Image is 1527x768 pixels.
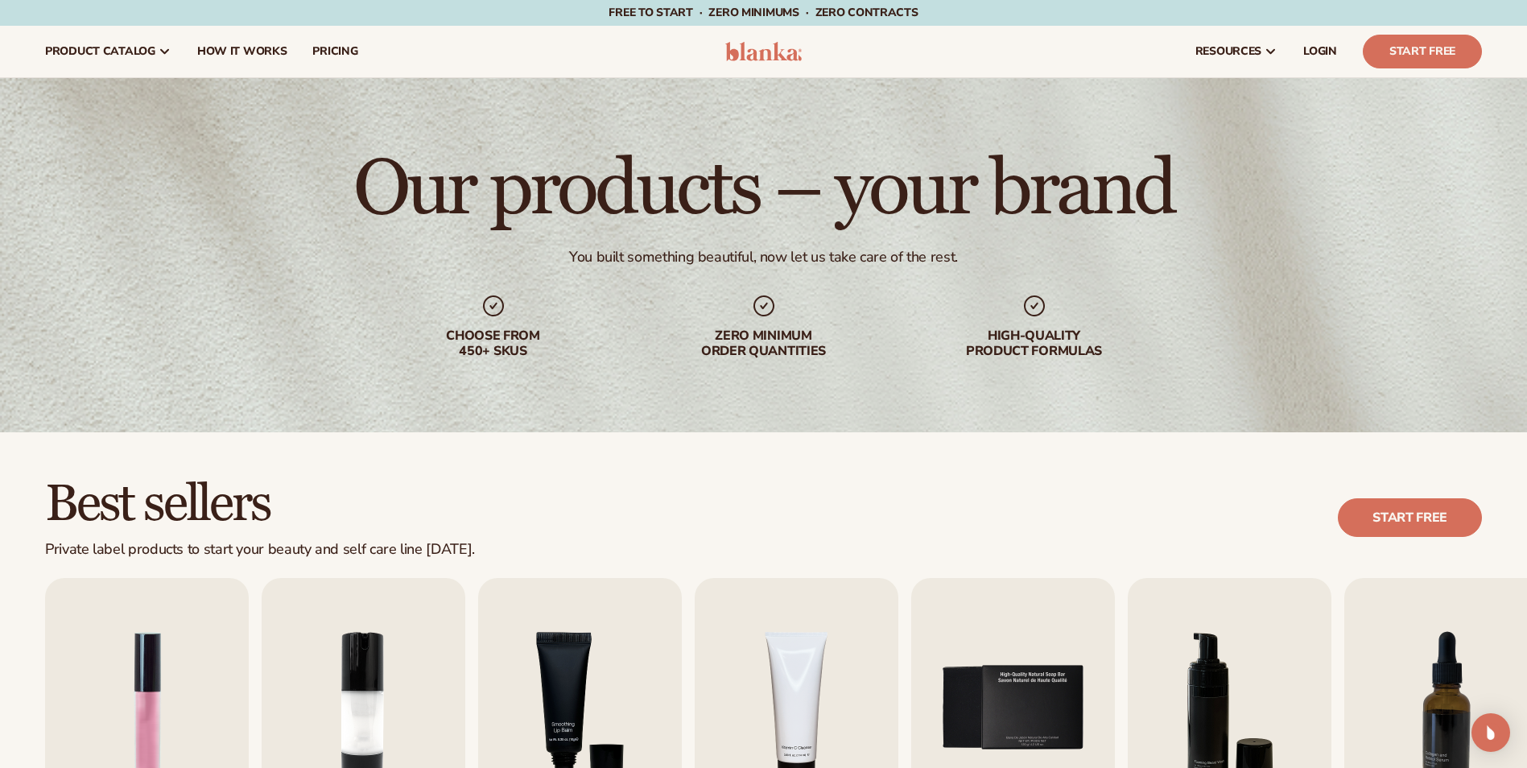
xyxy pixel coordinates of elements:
h1: Our products – your brand [353,151,1174,229]
a: resources [1182,26,1290,77]
span: Free to start · ZERO minimums · ZERO contracts [609,5,918,20]
div: Open Intercom Messenger [1471,713,1510,752]
span: product catalog [45,45,155,58]
div: Zero minimum order quantities [661,328,867,359]
span: LOGIN [1303,45,1337,58]
span: resources [1195,45,1261,58]
div: High-quality product formulas [931,328,1137,359]
div: Private label products to start your beauty and self care line [DATE]. [45,541,475,559]
a: How It Works [184,26,300,77]
a: Start free [1338,498,1482,537]
a: pricing [299,26,370,77]
a: product catalog [32,26,184,77]
span: How It Works [197,45,287,58]
a: LOGIN [1290,26,1350,77]
div: Choose from 450+ Skus [390,328,596,359]
h2: Best sellers [45,477,475,531]
div: You built something beautiful, now let us take care of the rest. [569,248,958,266]
a: Start Free [1363,35,1482,68]
span: pricing [312,45,357,58]
img: logo [725,42,802,61]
